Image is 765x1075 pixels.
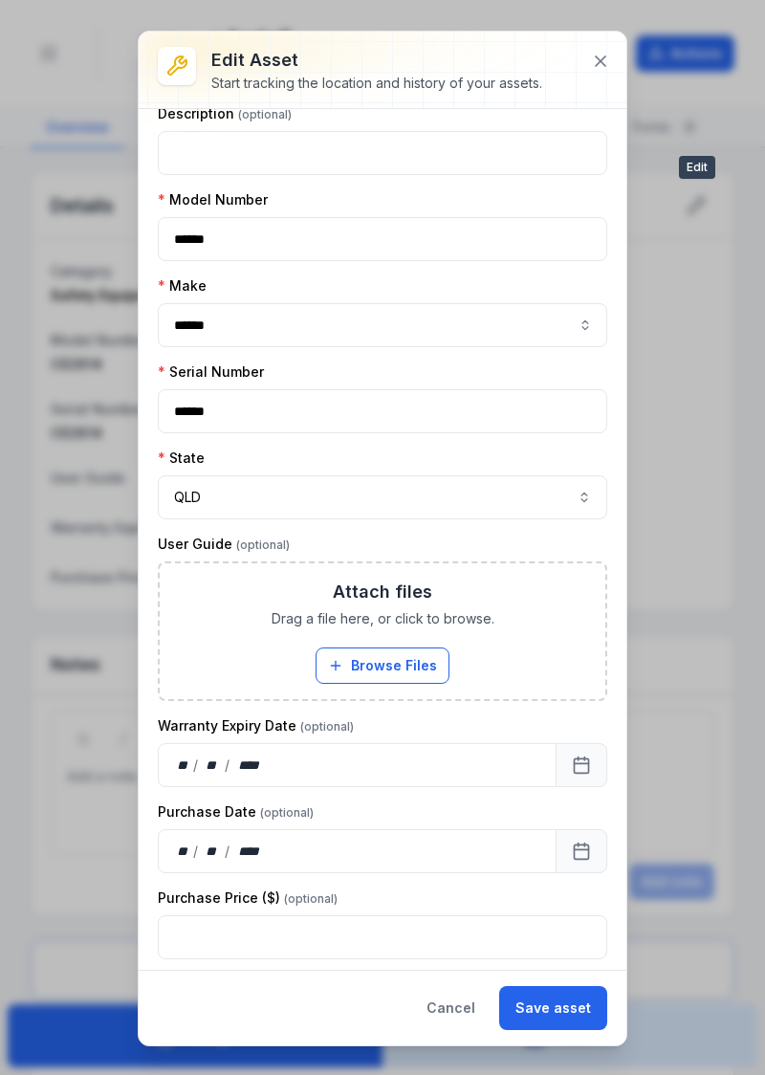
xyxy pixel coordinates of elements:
button: Calendar [556,743,607,787]
div: / [225,756,231,775]
label: Purchase Price ($) [158,889,338,908]
label: User Guide [158,535,290,554]
div: / [225,842,231,861]
div: Start tracking the location and history of your assets. [211,74,542,93]
label: Make [158,276,207,296]
label: Serial Number [158,362,264,382]
label: State [158,449,205,468]
span: Edit [679,156,715,179]
button: Browse Files [316,647,449,684]
button: Cancel [410,986,492,1030]
label: Description [158,104,292,123]
button: Calendar [556,829,607,873]
button: QLD [158,475,607,519]
div: day, [174,842,193,861]
button: Save asset [499,986,607,1030]
span: Drag a file here, or click to browse. [272,609,494,628]
h3: Attach files [333,579,432,605]
input: asset-edit:cf[f35bc7b8-2d86-488d-a84b-d540ca5a1ecb]-label [158,303,607,347]
label: Purchase Date [158,802,314,822]
label: Warranty Expiry Date [158,716,354,735]
div: day, [174,756,193,775]
div: / [193,756,200,775]
label: Model Number [158,190,268,209]
div: month, [200,842,226,861]
h3: Edit asset [211,47,542,74]
div: / [193,842,200,861]
div: year, [231,756,267,775]
div: month, [200,756,226,775]
div: year, [231,842,267,861]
